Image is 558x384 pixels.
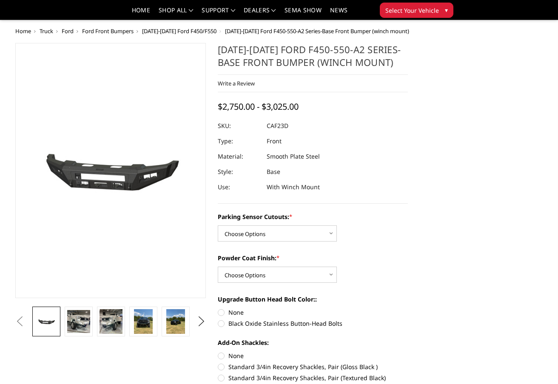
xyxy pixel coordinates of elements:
a: [DATE]-[DATE] Ford F450/F550 [142,27,216,35]
dt: Use: [218,179,260,195]
span: ▾ [445,6,448,14]
a: Home [132,7,150,20]
dd: With Winch Mount [267,179,320,195]
img: 2023-2025 Ford F450-550-A2 Series-Base Front Bumper (winch mount) [166,309,185,334]
img: 2023-2025 Ford F450-550-A2 Series-Base Front Bumper (winch mount) [67,310,90,333]
a: Ford Front Bumpers [82,27,134,35]
span: Select Your Vehicle [385,6,439,15]
span: $2,750.00 - $3,025.00 [218,101,299,112]
a: Truck [40,27,53,35]
img: 2023-2025 Ford F450-550-A2 Series-Base Front Bumper (winch mount) [18,127,203,214]
dd: Front [267,134,282,149]
dd: Base [267,164,280,179]
a: Support [202,7,235,20]
label: Black Oxide Stainless Button-Head Bolts [218,319,408,328]
a: SEMA Show [285,7,322,20]
label: Upgrade Button Head Bolt Color:: [218,295,408,304]
span: [DATE]-[DATE] Ford F450-550-A2 Series-Base Front Bumper (winch mount) [225,27,409,35]
label: Parking Sensor Cutouts: [218,212,408,221]
label: None [218,308,408,317]
dt: Style: [218,164,260,179]
a: Home [15,27,31,35]
a: Ford [62,27,74,35]
label: None [218,351,408,360]
a: 2023-2025 Ford F450-550-A2 Series-Base Front Bumper (winch mount) [15,43,206,298]
label: Standard 3/4in Recovery Shackles, Pair (Textured Black) [218,373,408,382]
img: 2023-2025 Ford F450-550-A2 Series-Base Front Bumper (winch mount) [134,309,153,334]
h1: [DATE]-[DATE] Ford F450-550-A2 Series-Base Front Bumper (winch mount) [218,43,408,75]
label: Powder Coat Finish: [218,253,408,262]
a: shop all [159,7,193,20]
button: Previous [13,315,26,328]
dd: CAF23D [267,118,288,134]
label: Add-On Shackles: [218,338,408,347]
dd: Smooth Plate Steel [267,149,320,164]
img: 2023-2025 Ford F450-550-A2 Series-Base Front Bumper (winch mount) [100,309,122,334]
a: Dealers [244,7,276,20]
button: Next [195,315,208,328]
dt: Type: [218,134,260,149]
dt: Material: [218,149,260,164]
a: Write a Review [218,80,255,87]
label: Standard 3/4in Recovery Shackles, Pair (Gloss Black ) [218,362,408,371]
a: News [330,7,347,20]
dt: SKU: [218,118,260,134]
button: Select Your Vehicle [380,3,453,18]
